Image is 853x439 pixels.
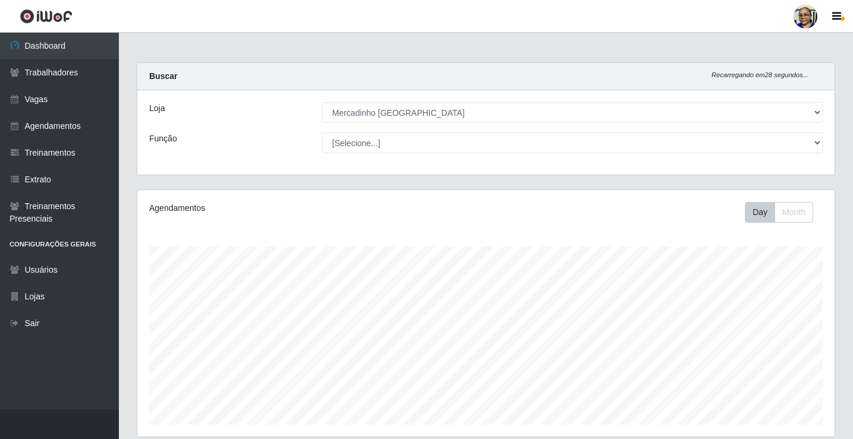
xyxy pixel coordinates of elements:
strong: Buscar [149,71,177,81]
div: Agendamentos [149,202,420,214]
button: Day [745,202,775,223]
div: Toolbar with button groups [745,202,823,223]
label: Função [149,132,177,145]
label: Loja [149,102,165,115]
i: Recarregando em 28 segundos... [712,71,808,78]
div: First group [745,202,813,223]
button: Month [775,202,813,223]
img: CoreUI Logo [20,9,73,24]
